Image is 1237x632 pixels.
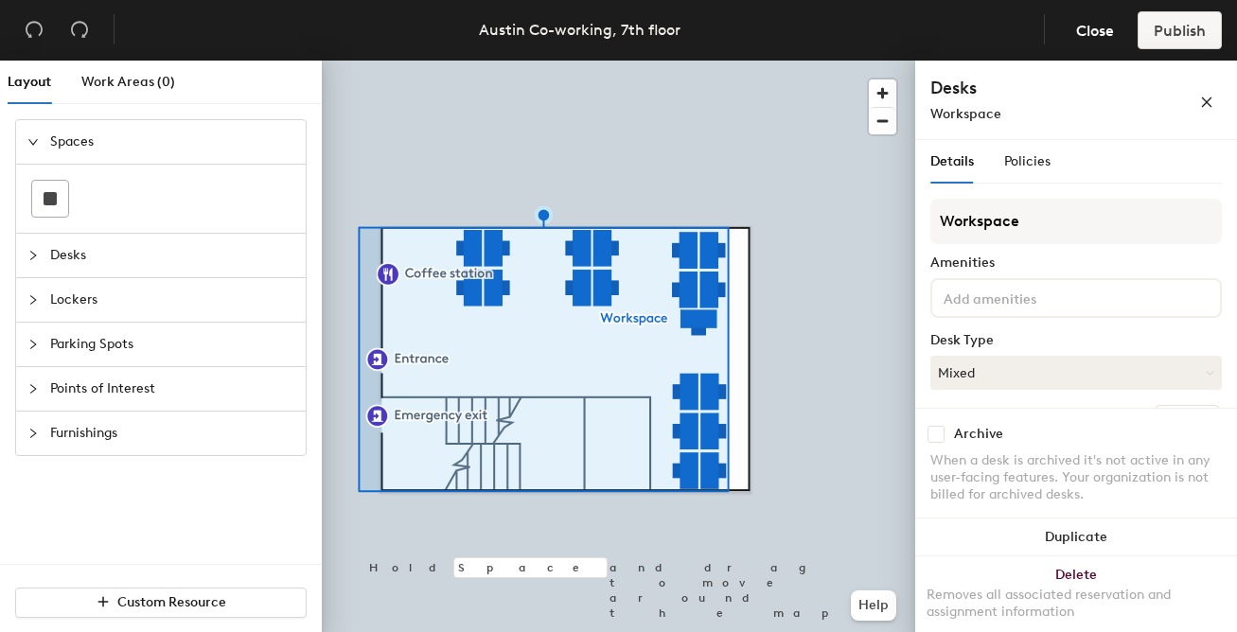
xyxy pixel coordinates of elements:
button: Undo (⌘ + Z) [15,11,53,49]
span: Points of Interest [50,367,294,411]
button: Redo (⌘ + ⇧ + Z) [61,11,98,49]
button: Help [851,590,896,621]
button: Mixed [930,356,1222,390]
div: Desk Type [930,333,1222,348]
span: Parking Spots [50,323,294,366]
input: Add amenities [940,286,1110,308]
button: Duplicate [915,518,1237,556]
span: collapsed [27,383,39,395]
span: Layout [8,74,51,90]
span: expanded [27,136,39,148]
button: Publish [1138,11,1222,49]
button: Custom Resource [15,588,307,618]
div: Removes all associated reservation and assignment information [927,587,1226,621]
span: collapsed [27,250,39,261]
div: Austin Co-working, 7th floor [479,18,680,42]
span: collapsed [27,294,39,306]
div: When a desk is archived it's not active in any user-facing features. Your organization is not bil... [930,452,1222,503]
span: collapsed [27,428,39,439]
span: Custom Resource [117,594,226,610]
span: Spaces [50,120,294,164]
span: collapsed [27,339,39,350]
button: Close [1060,11,1130,49]
span: Close [1076,22,1114,40]
span: Desks [50,234,294,277]
h4: Desks [930,76,1139,100]
button: Ungroup [1153,405,1222,437]
span: Workspace [930,106,1001,122]
span: Policies [1004,153,1051,169]
div: Archive [954,427,1003,442]
span: Furnishings [50,412,294,455]
span: close [1200,96,1213,109]
span: Work Areas (0) [81,74,175,90]
div: Amenities [930,255,1222,271]
span: Lockers [50,278,294,322]
span: Details [930,153,974,169]
span: undo [25,20,44,39]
